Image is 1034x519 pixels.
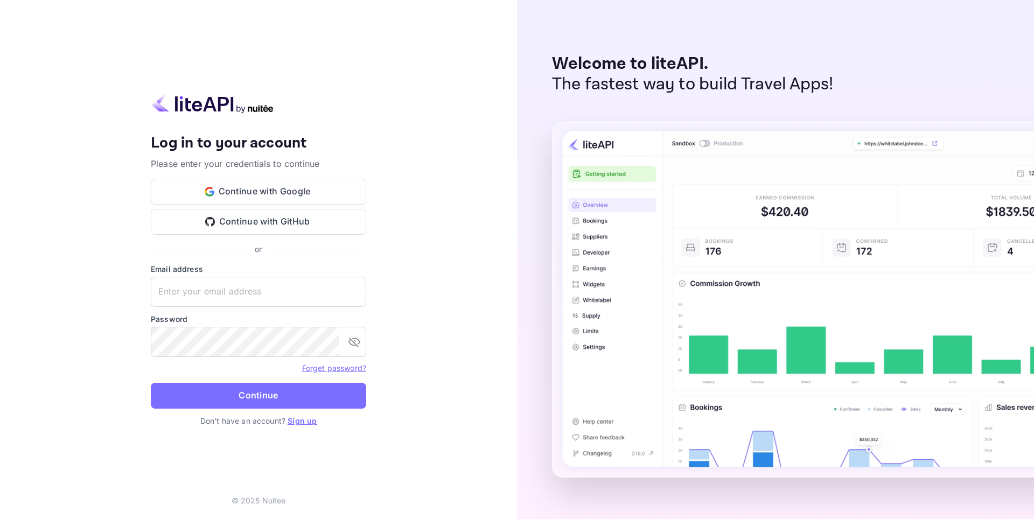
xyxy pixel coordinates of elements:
a: Sign up [288,416,317,425]
img: liteapi [151,93,275,114]
button: toggle password visibility [344,331,365,353]
p: The fastest way to build Travel Apps! [552,74,834,95]
label: Email address [151,263,366,275]
p: or [255,243,262,255]
button: Continue [151,383,366,409]
p: Please enter your credentials to continue [151,157,366,170]
a: Forget password? [302,363,366,373]
p: Welcome to liteAPI. [552,54,834,74]
label: Password [151,313,366,325]
button: Continue with GitHub [151,209,366,235]
input: Enter your email address [151,277,366,307]
button: Continue with Google [151,179,366,205]
p: Don't have an account? [151,415,366,426]
h4: Log in to your account [151,134,366,153]
p: © 2025 Nuitee [232,495,286,506]
a: Forget password? [302,362,366,373]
